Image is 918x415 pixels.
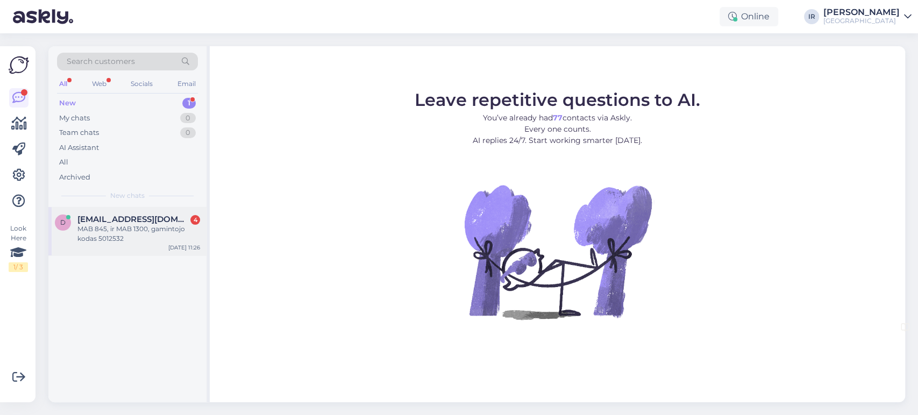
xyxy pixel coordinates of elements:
span: dominykas@all4dredging.nl [77,214,189,224]
div: Team chats [59,127,99,138]
div: Online [720,7,778,26]
div: Socials [129,77,155,91]
div: AI Assistant [59,142,99,153]
div: 0 [180,113,196,124]
div: My chats [59,113,90,124]
span: New chats [110,191,145,201]
div: New [59,98,76,109]
div: Email [175,77,198,91]
a: [PERSON_NAME][GEOGRAPHIC_DATA] [823,8,912,25]
div: All [57,77,69,91]
div: 1 / 3 [9,262,28,272]
div: IR [804,9,819,24]
div: 1 [182,98,196,109]
p: You’ve already had contacts via Askly. Every one counts. AI replies 24/7. Start working smarter [... [415,112,700,146]
div: [PERSON_NAME] [823,8,900,17]
span: Search customers [67,56,135,67]
div: All [59,157,68,168]
span: d [60,218,66,226]
div: 4 [190,215,200,225]
img: No Chat active [461,155,654,348]
div: Archived [59,172,90,183]
div: [DATE] 11:26 [168,244,200,252]
div: MAB 845, ir MAB 1300, gamintojo kodas 5012532 [77,224,200,244]
span: Leave repetitive questions to AI. [415,89,700,110]
img: Askly Logo [9,55,29,75]
div: 0 [180,127,196,138]
div: Web [90,77,109,91]
b: 77 [553,113,563,123]
div: Look Here [9,224,28,272]
div: [GEOGRAPHIC_DATA] [823,17,900,25]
